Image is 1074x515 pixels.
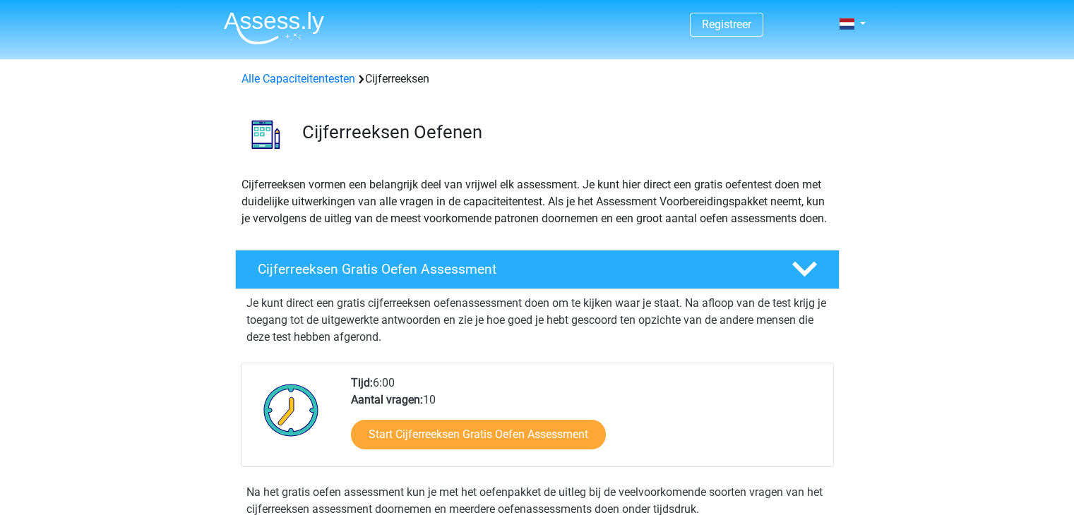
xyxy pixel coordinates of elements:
[302,121,828,143] h3: Cijferreeksen Oefenen
[236,71,839,87] div: Cijferreeksen
[351,376,373,389] b: Tijd:
[241,72,355,85] a: Alle Capaciteitentesten
[236,104,296,164] img: cijferreeksen
[246,295,828,346] p: Je kunt direct een gratis cijferreeksen oefenassessment doen om te kijken waar je staat. Na afloo...
[340,375,833,466] div: 6:00 10
[241,176,833,227] p: Cijferreeksen vormen een belangrijk deel van vrijwel elk assessment. Je kunt hier direct een grat...
[702,18,751,31] a: Registreer
[351,420,606,449] a: Start Cijferreeksen Gratis Oefen Assessment
[224,11,324,44] img: Assessly
[229,250,845,289] a: Cijferreeksen Gratis Oefen Assessment
[258,261,769,277] h4: Cijferreeksen Gratis Oefen Assessment
[256,375,327,445] img: Klok
[351,393,423,406] b: Aantal vragen:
